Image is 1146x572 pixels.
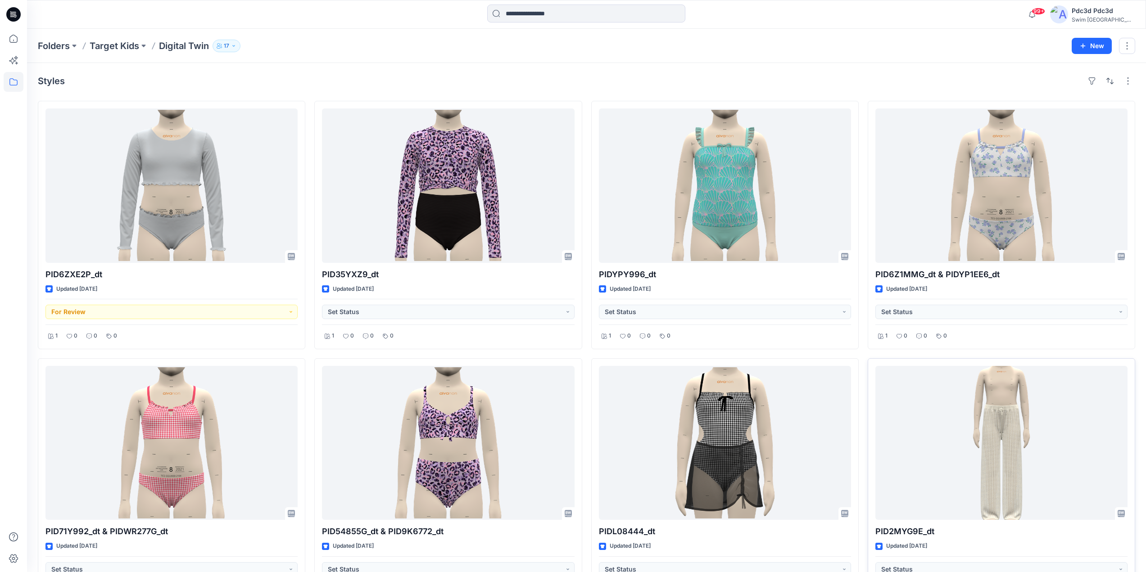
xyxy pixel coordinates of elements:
button: 17 [213,40,240,52]
p: 0 [924,331,927,341]
p: PID6Z1MMG_dt & PIDYP1EE6_dt [875,268,1128,281]
p: 1 [332,331,334,341]
p: Updated [DATE] [56,284,97,294]
a: PID6ZXE2P_dt [45,108,298,263]
p: 1 [609,331,611,341]
a: Folders [38,40,70,52]
p: Updated [DATE] [333,284,374,294]
p: 1 [55,331,58,341]
p: PIDL08444_dt [599,525,851,538]
a: PID6Z1MMG_dt & PIDYP1EE6_dt [875,108,1128,263]
p: 1 [885,331,888,341]
p: PID71Y992_dt & PIDWR277G_dt [45,525,298,538]
p: 0 [94,331,97,341]
a: PIDYPY996_dt [599,108,851,263]
p: PID54855G_dt & PID9K6772_dt [322,525,574,538]
a: PID54855G_dt & PID9K6772_dt [322,366,574,520]
p: 0 [390,331,394,341]
a: PID2MYG9E_dt [875,366,1128,520]
p: Updated [DATE] [886,284,927,294]
p: Digital Twin [159,40,209,52]
button: New [1072,38,1112,54]
span: 99+ [1032,8,1045,15]
a: Target Kids [90,40,139,52]
p: 0 [74,331,77,341]
p: PIDYPY996_dt [599,268,851,281]
p: 0 [943,331,947,341]
h4: Styles [38,76,65,86]
p: 0 [350,331,354,341]
p: 0 [627,331,631,341]
div: Pdc3d Pdc3d [1072,5,1135,16]
a: PIDL08444_dt [599,366,851,520]
img: avatar [1050,5,1068,23]
a: PID35YXZ9_dt [322,108,574,263]
a: PID71Y992_dt & PIDWR277G_dt [45,366,298,520]
p: PID2MYG9E_dt [875,525,1128,538]
p: 0 [113,331,117,341]
p: Updated [DATE] [610,284,651,294]
p: Updated [DATE] [610,541,651,551]
p: 0 [647,331,651,341]
p: 0 [904,331,907,341]
p: PID6ZXE2P_dt [45,268,298,281]
p: 0 [370,331,374,341]
p: Updated [DATE] [886,541,927,551]
p: 17 [224,41,229,51]
p: 0 [667,331,670,341]
p: Updated [DATE] [333,541,374,551]
p: Updated [DATE] [56,541,97,551]
p: PID35YXZ9_dt [322,268,574,281]
div: Swim [GEOGRAPHIC_DATA] [1072,16,1135,23]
